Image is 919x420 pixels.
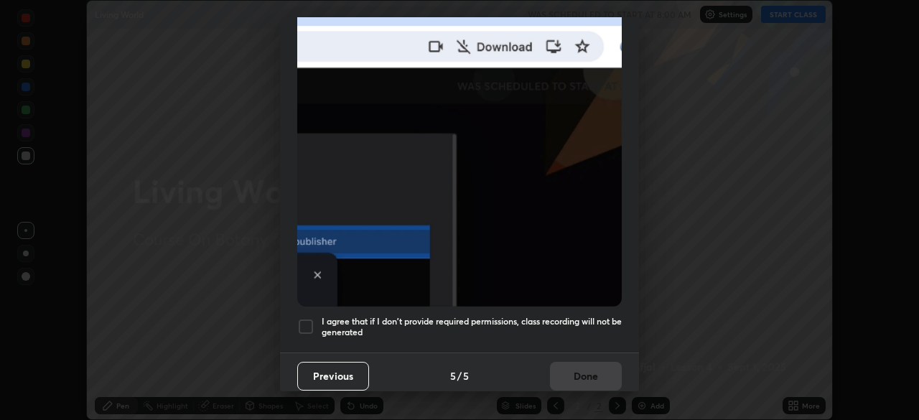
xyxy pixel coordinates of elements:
[450,368,456,383] h4: 5
[463,368,469,383] h4: 5
[457,368,462,383] h4: /
[297,362,369,391] button: Previous
[322,316,622,338] h5: I agree that if I don't provide required permissions, class recording will not be generated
